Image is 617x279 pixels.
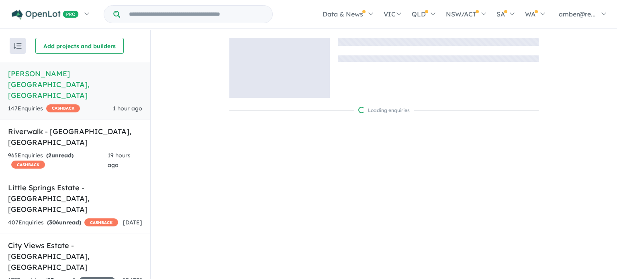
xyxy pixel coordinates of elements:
div: 965 Enquir ies [8,151,108,170]
span: amber@re... [559,10,596,18]
button: Add projects and builders [35,38,124,54]
h5: Riverwalk - [GEOGRAPHIC_DATA] , [GEOGRAPHIC_DATA] [8,126,142,148]
span: CASHBACK [84,218,118,226]
h5: City Views Estate - [GEOGRAPHIC_DATA] , [GEOGRAPHIC_DATA] [8,240,142,273]
div: 407 Enquir ies [8,218,118,228]
strong: ( unread) [47,219,81,226]
span: 306 [49,219,59,226]
input: Try estate name, suburb, builder or developer [122,6,271,23]
span: 19 hours ago [108,152,131,169]
span: CASHBACK [46,104,80,112]
img: Openlot PRO Logo White [12,10,79,20]
span: [DATE] [123,219,142,226]
span: 2 [48,152,51,159]
span: 1 hour ago [113,105,142,112]
img: sort.svg [14,43,22,49]
h5: [PERSON_NAME][GEOGRAPHIC_DATA] , [GEOGRAPHIC_DATA] [8,68,142,101]
strong: ( unread) [46,152,74,159]
div: Loading enquiries [358,106,410,114]
div: 147 Enquir ies [8,104,80,114]
h5: Little Springs Estate - [GEOGRAPHIC_DATA] , [GEOGRAPHIC_DATA] [8,182,142,215]
span: CASHBACK [11,161,45,169]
